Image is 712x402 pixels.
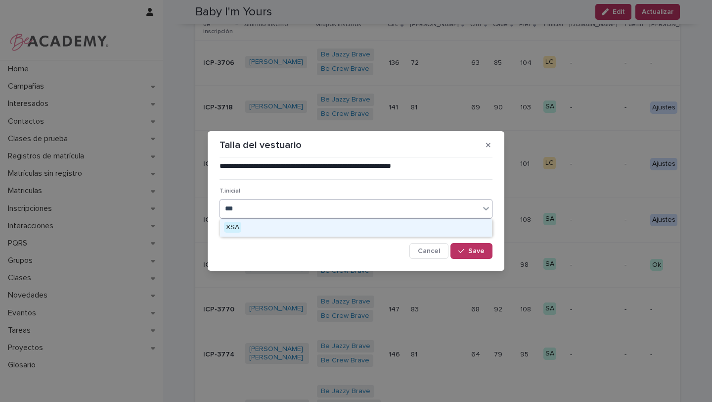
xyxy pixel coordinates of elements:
div: XSA [220,219,492,237]
button: Save [450,243,492,259]
span: T.inicial [220,188,240,194]
p: Talla del vestuario [220,139,302,151]
button: Cancel [409,243,448,259]
span: Save [468,248,485,254]
span: Cancel [418,248,440,254]
span: XSA [224,222,241,233]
